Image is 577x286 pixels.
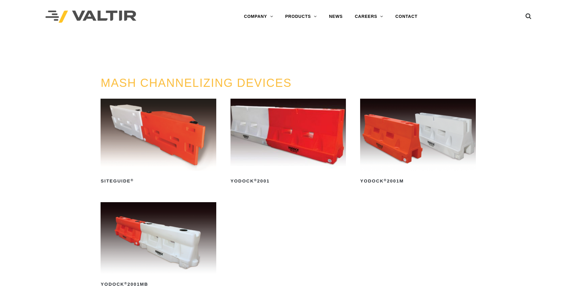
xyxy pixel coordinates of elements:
sup: ® [254,178,257,182]
a: Yodock®2001M [360,99,476,186]
a: PRODUCTS [279,11,323,23]
a: CAREERS [349,11,389,23]
a: Yodock®2001 [230,99,346,186]
a: NEWS [323,11,349,23]
a: SiteGuide® [101,99,216,186]
h2: Yodock 2001M [360,176,476,186]
h2: Yodock 2001 [230,176,346,186]
img: Yodock 2001 Water Filled Barrier and Barricade [230,99,346,171]
sup: ® [124,281,127,285]
a: MASH CHANNELIZING DEVICES [101,77,292,89]
img: Valtir [45,11,136,23]
a: COMPANY [238,11,279,23]
a: CONTACT [389,11,423,23]
h2: SiteGuide [101,176,216,186]
sup: ® [384,178,387,182]
sup: ® [131,178,134,182]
